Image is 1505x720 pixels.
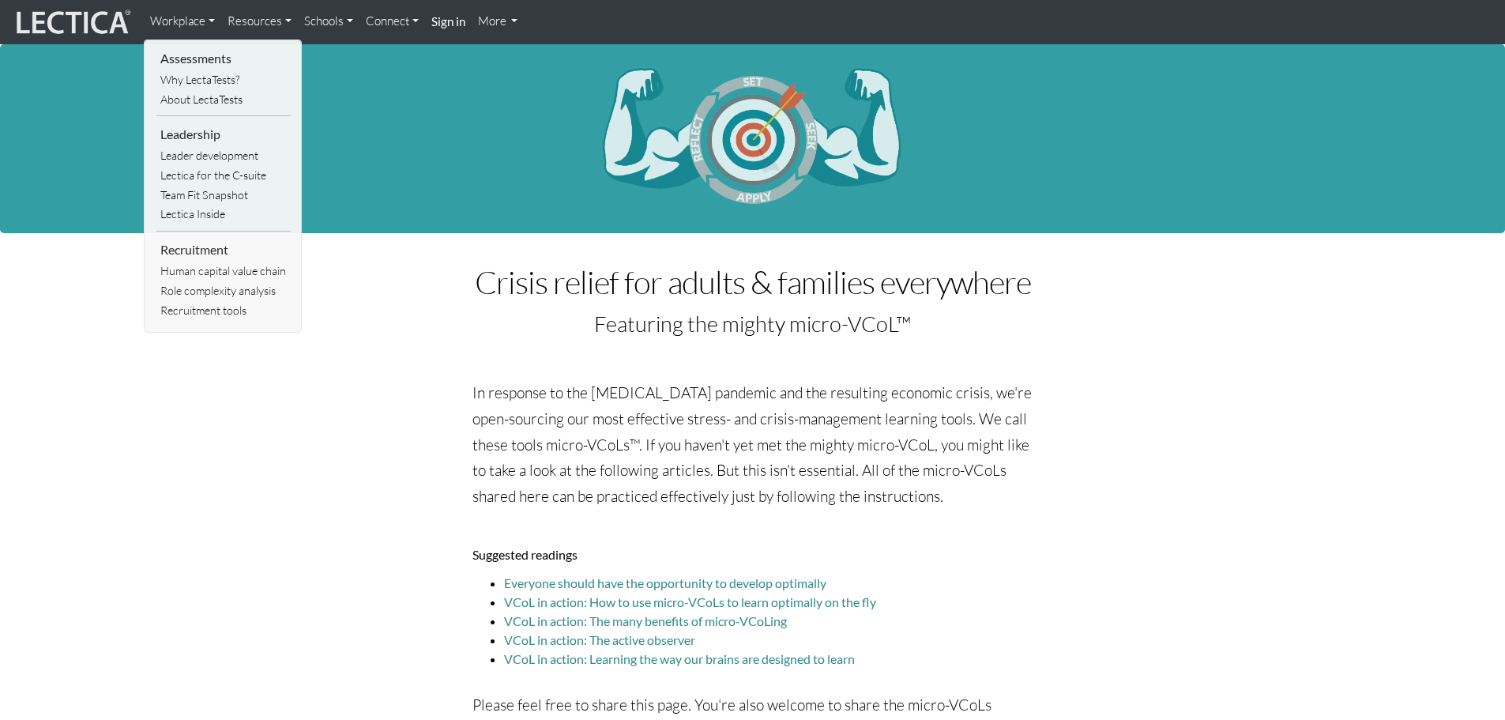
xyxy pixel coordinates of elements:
p: In response to the [MEDICAL_DATA] pandemic and the resulting economic crisis, we're open-sourcing... [472,380,1033,509]
a: Lectica Inside [156,205,291,224]
a: Connect [359,6,425,37]
a: More [472,6,525,37]
a: Team Fit Snapshot [156,186,291,205]
li: Leadership [156,123,291,146]
a: Leader development [156,146,291,166]
a: Resources [221,6,298,37]
a: Why LectaTests? [156,70,291,90]
a: Schools [298,6,359,37]
a: VCoL in action: The active observer [504,632,695,647]
h5: Suggested readings [472,548,1033,562]
img: lecticalive [13,7,131,37]
a: Sign in [425,6,472,38]
a: VCoL in action: The many benefits of micro-VCoLing [504,613,787,628]
a: Everyone should have the opportunity to develop optimally [504,575,826,590]
a: Human capital value chain [156,262,291,281]
a: VCoL in action: How to use micro-VCoLs to learn optimally on the fly [504,594,876,609]
li: Recruitment [156,238,291,262]
a: VCoL in action: Learning the way our brains are designed to learn [504,651,855,666]
a: About LectaTests [156,90,291,110]
a: Lectica for the C-suite [156,166,291,186]
li: Assessments [156,47,291,70]
strong: Sign in [431,14,465,28]
h1: Crisis relief for adults & families everywhere [472,265,1033,300]
a: Recruitment tools [156,301,291,321]
a: Workplace [144,6,221,37]
img: vcol-cycle-target-arrow-banner-mighty-white.png [599,64,906,209]
p: Featuring the mighty micro-VCoL™ [472,306,1033,342]
a: Role complexity analysis [156,281,291,301]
